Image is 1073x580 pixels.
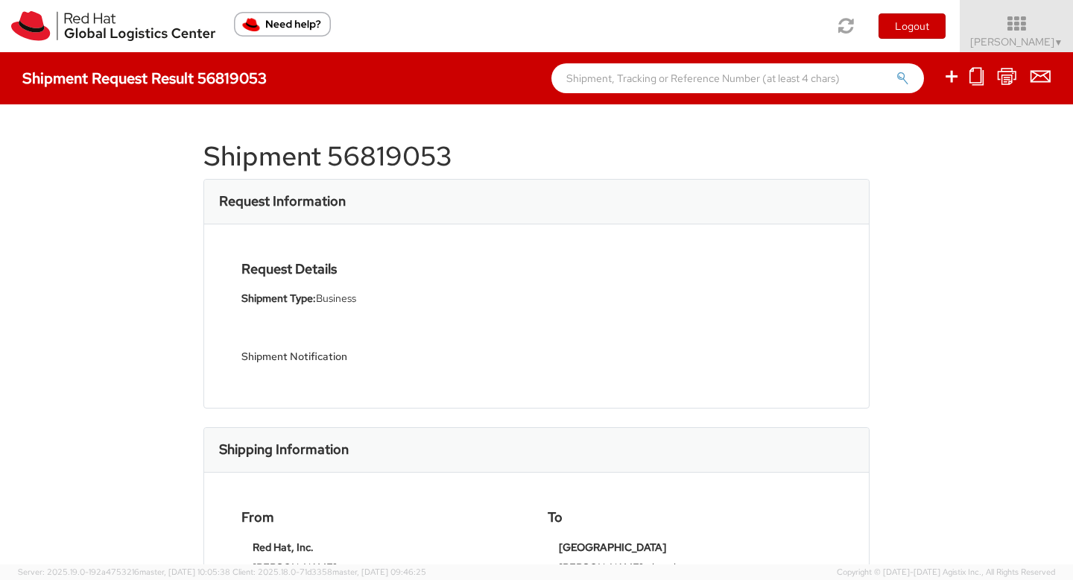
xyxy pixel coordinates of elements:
[559,540,666,554] strong: [GEOGRAPHIC_DATA]
[253,560,514,580] td: [PERSON_NAME]
[232,567,426,577] span: Client: 2025.18.0-71d3358
[332,567,426,577] span: master, [DATE] 09:46:25
[241,351,525,362] h5: Shipment Notification
[1054,37,1063,48] span: ▼
[241,291,525,306] li: Business
[234,12,331,37] button: Need help?
[551,63,924,93] input: Shipment, Tracking or Reference Number (at least 4 chars)
[253,540,314,554] strong: Red Hat, Inc.
[203,142,870,171] h1: Shipment 56819053
[879,13,946,39] button: Logout
[22,70,267,86] h4: Shipment Request Result 56819053
[241,262,525,277] h4: Request Details
[139,567,230,577] span: master, [DATE] 10:05:38
[241,291,316,305] strong: Shipment Type:
[548,510,832,525] h4: To
[219,442,349,457] h3: Shipping Information
[970,35,1063,48] span: [PERSON_NAME]
[241,510,525,525] h4: From
[219,194,346,209] h3: Request Information
[18,567,230,577] span: Server: 2025.19.0-192a4753216
[559,560,820,580] td: [PERSON_NAME] - hotel guest
[837,567,1055,579] span: Copyright © [DATE]-[DATE] Agistix Inc., All Rights Reserved
[11,11,215,41] img: rh-logistics-00dfa346123c4ec078e1.svg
